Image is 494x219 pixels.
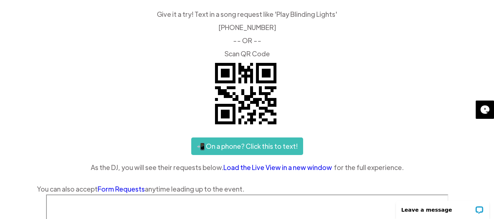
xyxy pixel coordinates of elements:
a: 📲 On a phone? Click this to text! [191,137,303,155]
div: You can also accept anytime leading up to the event. [37,184,457,195]
img: QR code [209,57,282,130]
a: Form Requests [98,185,145,193]
div: Give it a try! Text in a song request like 'Play Blinding Lights' ‍ [PHONE_NUMBER] -- OR -- ‍ Sca... [37,11,457,57]
a: Load the Live View in a new window [223,162,334,173]
iframe: LiveChat chat widget [391,196,494,219]
div: As the DJ, you will see their requests below. for the full experience. [37,162,457,173]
